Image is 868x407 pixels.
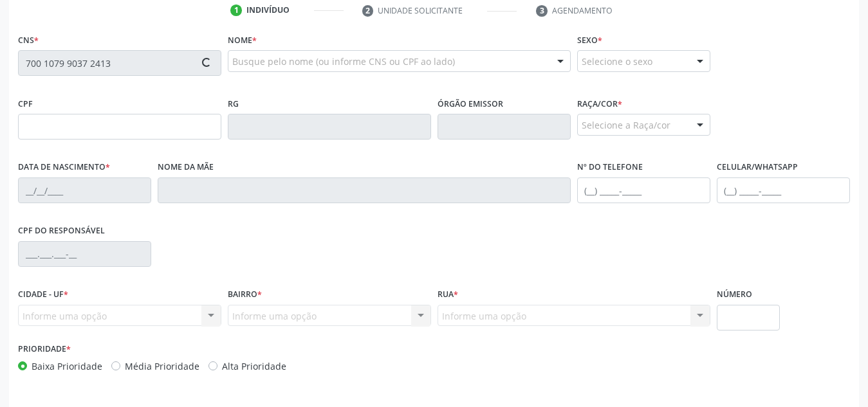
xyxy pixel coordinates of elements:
label: Raça/cor [577,94,622,114]
input: ___.___.___-__ [18,241,151,267]
div: 1 [230,5,242,16]
label: Bairro [228,285,262,305]
label: Nome [228,30,257,50]
label: Baixa Prioridade [32,359,102,373]
label: Nº do Telefone [577,158,643,177]
label: Média Prioridade [125,359,199,373]
label: Alta Prioridade [222,359,286,373]
div: Indivíduo [246,5,290,16]
label: Sexo [577,30,602,50]
label: Celular/WhatsApp [717,158,798,177]
label: Data de nascimento [18,158,110,177]
label: CPF [18,94,33,114]
label: Nome da mãe [158,158,214,177]
input: __/__/____ [18,177,151,203]
input: (__) _____-_____ [577,177,710,203]
label: Prioridade [18,339,71,359]
label: RG [228,94,239,114]
label: Rua [438,285,458,305]
span: Selecione o sexo [582,55,652,68]
span: Selecione a Raça/cor [582,118,670,132]
input: (__) _____-_____ [717,177,850,203]
span: Busque pelo nome (ou informe CNS ou CPF ao lado) [232,55,455,68]
label: CNS [18,30,39,50]
label: Número [717,285,752,305]
label: Órgão emissor [438,94,503,114]
label: CPF do responsável [18,221,105,241]
label: Cidade - UF [18,285,68,305]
